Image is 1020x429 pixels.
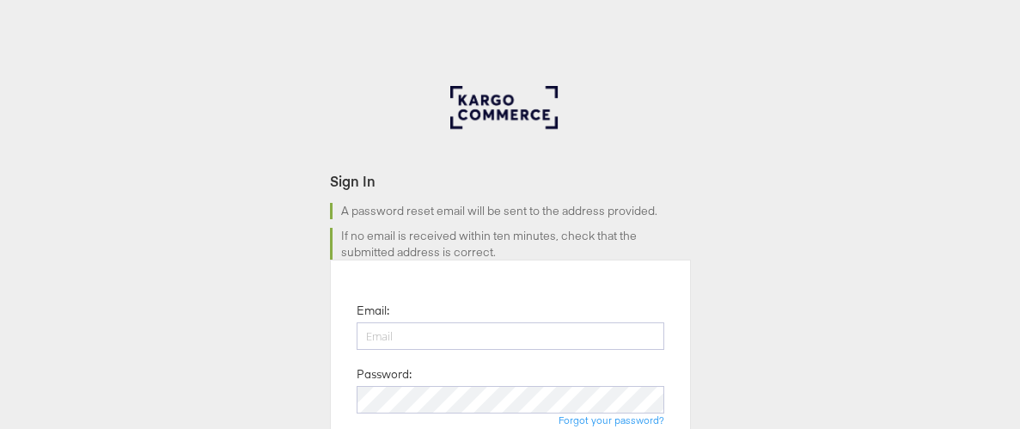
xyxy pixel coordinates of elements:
input: Email [357,322,664,350]
label: Password: [357,366,412,383]
label: Email: [357,303,389,319]
div: If no email is received within ten minutes, check that the submitted address is correct. [330,228,691,260]
div: A password reset email will be sent to the address provided. [330,203,691,219]
a: Forgot your password? [559,414,664,426]
div: Sign In [330,171,691,191]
